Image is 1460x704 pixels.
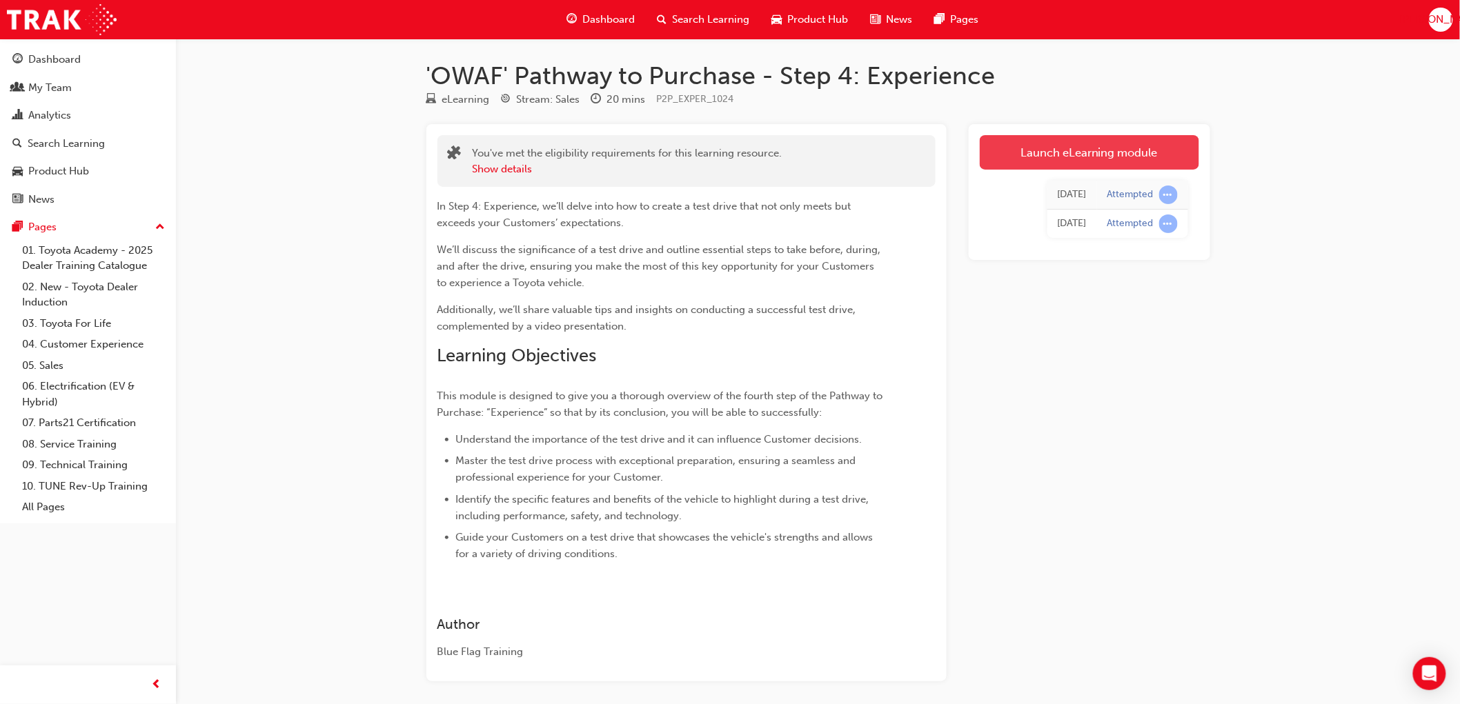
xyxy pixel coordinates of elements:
[860,6,924,34] a: news-iconNews
[6,131,170,157] a: Search Learning
[17,276,170,313] a: 02. New - Toyota Dealer Induction
[647,6,761,34] a: search-iconSearch Learning
[951,12,979,28] span: Pages
[761,6,860,34] a: car-iconProduct Hub
[1429,8,1453,32] button: [PERSON_NAME]
[6,187,170,212] a: News
[1107,217,1154,230] div: Attempted
[6,44,170,214] button: DashboardMy TeamAnalyticsSearch LearningProduct HubNews
[6,159,170,184] a: Product Hub
[6,214,170,240] button: Pages
[788,12,849,28] span: Product Hub
[12,110,23,122] span: chart-icon
[28,219,57,235] div: Pages
[980,135,1199,170] a: Launch eLearning module
[437,644,886,660] div: Blue Flag Training
[1107,188,1154,201] div: Attempted
[591,91,646,108] div: Duration
[772,11,782,28] span: car-icon
[473,161,533,177] button: Show details
[17,454,170,476] a: 09. Technical Training
[12,194,23,206] span: news-icon
[591,94,602,106] span: clock-icon
[6,75,170,101] a: My Team
[6,47,170,72] a: Dashboard
[17,476,170,497] a: 10. TUNE Rev-Up Training
[28,192,55,208] div: News
[501,91,580,108] div: Stream
[501,94,511,106] span: target-icon
[456,493,872,522] span: Identify the specific features and benefits of the vehicle to highlight during a test drive, incl...
[28,163,89,179] div: Product Hub
[152,676,162,694] span: prev-icon
[437,200,854,229] span: In Step 4: Experience, we’ll delve into how to create a test drive that not only meets but exceed...
[924,6,990,34] a: pages-iconPages
[935,11,945,28] span: pages-icon
[1058,216,1087,232] div: Thu Jul 24 2025 12:08:21 GMT+0800 (Australian Western Standard Time)
[1058,187,1087,203] div: Mon Sep 01 2025 11:43:28 GMT+0800 (Australian Western Standard Time)
[456,454,859,483] span: Master the test drive process with exceptional preparation, ensuring a seamless and professional ...
[567,11,578,28] span: guage-icon
[1413,657,1446,690] div: Open Intercom Messenger
[17,334,170,355] a: 04. Customer Experience
[658,11,667,28] span: search-icon
[12,82,23,94] span: people-icon
[17,313,170,334] a: 03. Toyota For Life
[657,93,734,105] span: Learning resource code
[426,61,1210,91] h1: 'OWAF' Pathway to Purchase - Step 4: Experience
[887,12,913,28] span: News
[1159,214,1178,233] span: learningRecordVerb_ATTEMPT-icon
[28,80,72,96] div: My Team
[442,92,490,108] div: eLearning
[28,52,81,68] div: Dashboard
[871,11,881,28] span: news-icon
[517,92,580,108] div: Stream: Sales
[28,136,105,152] div: Search Learning
[437,345,597,366] span: Learning Objectives
[426,91,490,108] div: Type
[12,221,23,234] span: pages-icon
[1159,185,1178,204] span: learningRecordVerb_ATTEMPT-icon
[583,12,635,28] span: Dashboard
[607,92,646,108] div: 20 mins
[437,303,859,332] span: Additionally, we’ll share valuable tips and insights on conducting a successful test drive, compl...
[17,496,170,518] a: All Pages
[28,108,71,123] div: Analytics
[12,165,23,178] span: car-icon
[17,434,170,455] a: 08. Service Training
[437,390,886,419] span: This module is designed to give you a thorough overview of the fourth step of the Pathway to Purc...
[556,6,647,34] a: guage-iconDashboard
[426,94,437,106] span: learningResourceType_ELEARNING-icon
[17,355,170,376] a: 05. Sales
[473,145,782,177] div: You've met the eligibility requirements for this learning resource.
[7,4,117,35] img: Trak
[17,376,170,412] a: 06. Electrification (EV & Hybrid)
[448,147,462,163] span: puzzle-icon
[12,138,22,150] span: search-icon
[673,12,750,28] span: Search Learning
[155,219,165,237] span: up-icon
[456,433,862,445] span: Understand the importance of the test drive and it can influence Customer decisions.
[12,54,23,66] span: guage-icon
[17,240,170,276] a: 01. Toyota Academy - 2025 Dealer Training Catalogue
[17,412,170,434] a: 07. Parts21 Certification
[456,531,876,560] span: Guide your Customers on a test drive that showcases the vehicle's strengths and allows for a vari...
[437,616,886,632] h3: Author
[437,243,884,289] span: We’ll discuss the significance of a test drive and outline essential steps to take before, during...
[6,103,170,128] a: Analytics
